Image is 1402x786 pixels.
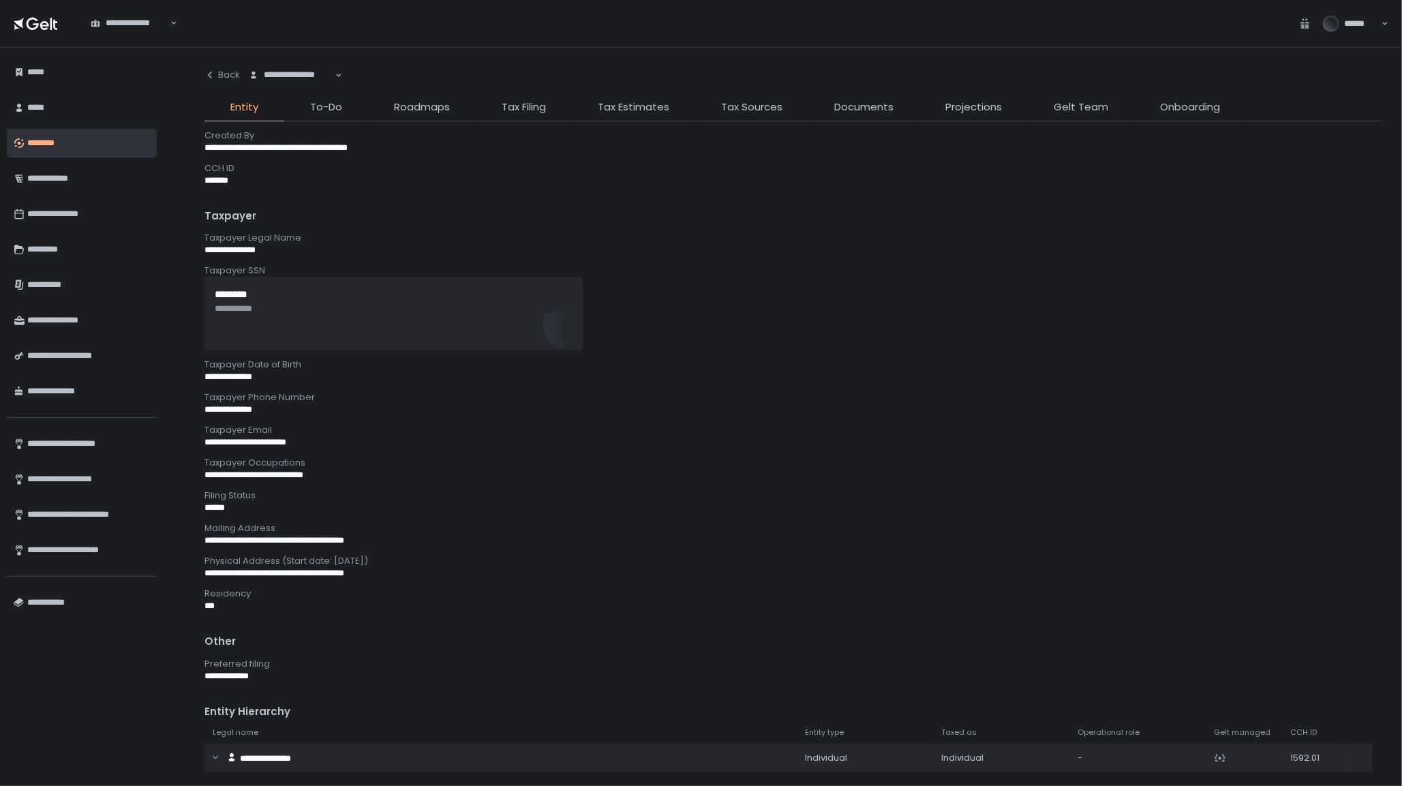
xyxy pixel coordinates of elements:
[249,81,334,95] input: Search for option
[204,264,1383,277] div: Taxpayer SSN
[806,752,926,764] div: Individual
[942,752,1062,764] div: Individual
[204,61,240,89] button: Back
[1054,100,1108,115] span: Gelt Team
[82,10,177,37] div: Search for option
[1078,752,1198,764] div: -
[230,100,258,115] span: Entity
[502,100,546,115] span: Tax Filing
[1078,727,1140,738] span: Operational role
[204,232,1383,244] div: Taxpayer Legal Name
[204,209,1383,224] div: Taxpayer
[1291,727,1317,738] span: CCH ID
[598,100,669,115] span: Tax Estimates
[204,391,1383,404] div: Taxpayer Phone Number
[204,658,1383,670] div: Preferred filing
[945,100,1002,115] span: Projections
[834,100,894,115] span: Documents
[204,588,1383,600] div: Residency
[204,359,1383,371] div: Taxpayer Date of Birth
[204,457,1383,469] div: Taxpayer Occupations
[213,727,258,738] span: Legal name
[204,704,1383,720] div: Entity Hierarchy
[204,130,1383,142] div: Created By
[204,162,1383,175] div: CCH ID
[204,634,1383,650] div: Other
[204,69,240,81] div: Back
[942,727,977,738] span: Taxed as
[721,100,782,115] span: Tax Sources
[240,61,342,89] div: Search for option
[204,489,1383,502] div: Filing Status
[204,522,1383,534] div: Mailing Address
[91,29,169,43] input: Search for option
[1291,752,1334,764] div: 1592.01
[204,555,1383,567] div: Physical Address (Start date: [DATE])
[394,100,450,115] span: Roadmaps
[204,424,1383,436] div: Taxpayer Email
[806,727,844,738] span: Entity type
[1215,727,1271,738] span: Gelt managed
[1160,100,1220,115] span: Onboarding
[310,100,342,115] span: To-Do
